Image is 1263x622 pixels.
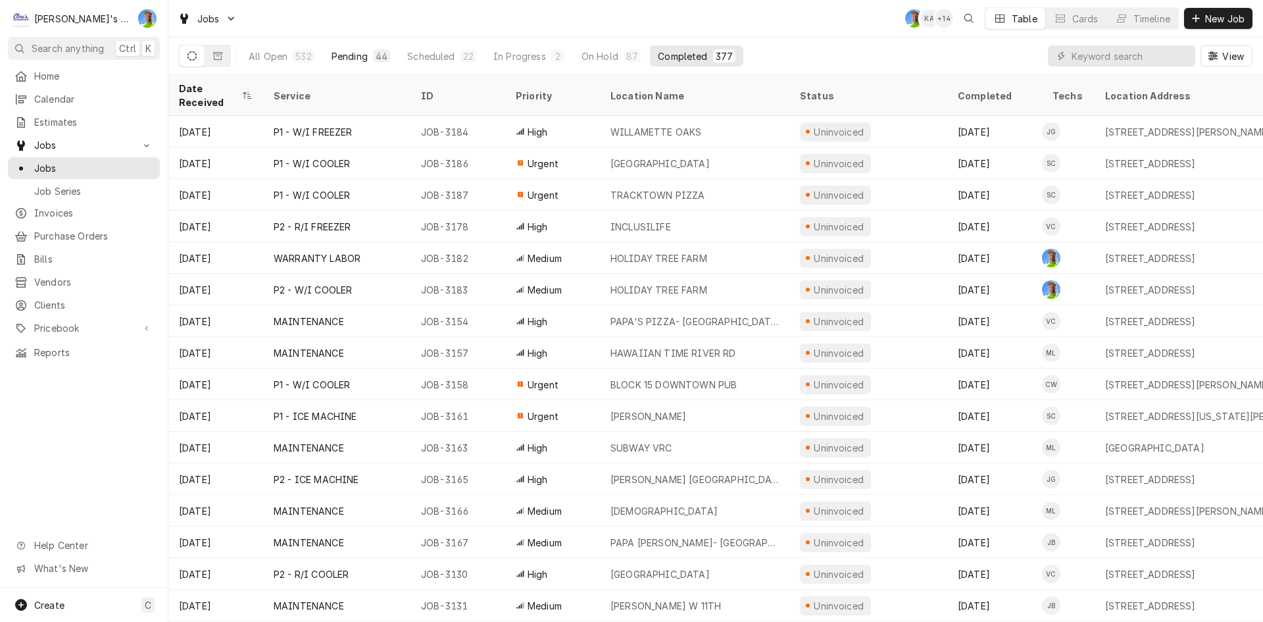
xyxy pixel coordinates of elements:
div: [STREET_ADDRESS] [1105,473,1196,486]
span: Urgent [528,409,558,423]
div: JOB-3186 [410,147,505,179]
div: Uninvoiced [812,125,866,139]
div: P1 - W/I FREEZER [274,125,353,139]
a: Estimates [8,111,160,133]
div: [DATE] [947,400,1042,432]
div: P2 - W/I COOLER [274,283,352,297]
div: 2 [554,49,562,63]
div: JOB-3165 [410,463,505,495]
div: VC [1042,312,1060,330]
div: Cards [1072,12,1099,26]
span: High [528,567,548,581]
div: GA [138,9,157,28]
div: [DATE] [947,274,1042,305]
div: SC [1042,407,1060,425]
div: [DATE] [947,369,1042,400]
div: [DEMOGRAPHIC_DATA] [610,504,718,518]
div: [DATE] [168,179,263,211]
div: ID [421,89,492,103]
span: Create [34,600,64,611]
span: High [528,346,548,360]
a: Reports [8,342,160,363]
div: Uninvoiced [812,409,866,423]
div: HOLIDAY TREE FARM [610,283,707,297]
span: Vendors [34,275,153,289]
div: [STREET_ADDRESS] [1105,599,1196,613]
div: [DATE] [947,116,1042,147]
span: Home [34,69,153,83]
div: JOB-3167 [410,527,505,558]
div: [DATE] [168,369,263,400]
div: [DATE] [168,337,263,369]
div: Status [800,89,934,103]
div: [STREET_ADDRESS] [1105,567,1196,581]
div: Greg Austin's Avatar [1042,280,1060,299]
div: Mikah Levitt-Freimuth's Avatar [1042,438,1060,457]
div: [GEOGRAPHIC_DATA] [610,567,710,581]
a: Invoices [8,202,160,224]
div: [PERSON_NAME]'s Refrigeration [34,12,131,26]
div: GA [1042,249,1060,267]
div: ML [1042,344,1060,362]
div: 22 [463,49,474,63]
div: [DATE] [168,463,263,495]
div: INCLUSILIFE [610,220,671,234]
div: [DATE] [168,400,263,432]
div: All Open [249,49,287,63]
div: P2 - ICE MACHINE [274,473,359,486]
div: Uninvoiced [812,346,866,360]
div: Uninvoiced [812,567,866,581]
div: JG [1042,122,1060,141]
div: Clay's Refrigeration's Avatar [12,9,30,28]
div: Scheduled [407,49,455,63]
div: [DATE] [168,432,263,463]
span: Urgent [528,157,558,170]
div: Completed [658,49,707,63]
div: [DATE] [947,558,1042,590]
div: C [12,9,30,28]
div: + 14 [935,9,953,28]
div: Johnny Guerra's Avatar [1042,122,1060,141]
div: Uninvoiced [812,378,866,392]
span: High [528,125,548,139]
div: CW [1042,375,1060,394]
div: [STREET_ADDRESS] [1105,283,1196,297]
div: JOB-3161 [410,400,505,432]
div: KA [920,9,939,28]
div: Timeline [1133,12,1170,26]
div: [DATE] [168,274,263,305]
div: [STREET_ADDRESS] [1105,251,1196,265]
div: [GEOGRAPHIC_DATA] [610,157,710,170]
div: [STREET_ADDRESS] [1105,220,1196,234]
div: JB [1042,596,1060,615]
div: HAWAIIAN TIME RIVER RD [610,346,736,360]
div: 532 [295,49,311,63]
span: C [145,598,151,612]
div: Greg Austin's Avatar [138,9,157,28]
div: Steven Cramer's Avatar [1042,154,1060,172]
div: Uninvoiced [812,157,866,170]
a: Jobs [8,157,160,179]
button: View [1201,45,1252,66]
div: Greg Austin's Avatar [1042,249,1060,267]
div: P1 - W/I COOLER [274,378,350,392]
button: New Job [1184,8,1252,29]
div: MAINTENANCE [274,441,344,455]
span: High [528,441,548,455]
div: JOB-3131 [410,590,505,621]
span: Jobs [34,138,134,152]
div: [DATE] [168,527,263,558]
div: [PERSON_NAME] [610,409,686,423]
div: HOLIDAY TREE FARM [610,251,707,265]
a: Bills [8,248,160,270]
div: JOB-3163 [410,432,505,463]
div: P2 - R/I COOLER [274,567,349,581]
div: [GEOGRAPHIC_DATA] [1105,441,1204,455]
div: [DATE] [947,179,1042,211]
a: Purchase Orders [8,225,160,247]
div: P1 - W/I COOLER [274,157,350,170]
div: Pending [332,49,368,63]
span: Job Series [34,184,153,198]
div: VC [1042,565,1060,583]
div: Date Received [179,82,239,109]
